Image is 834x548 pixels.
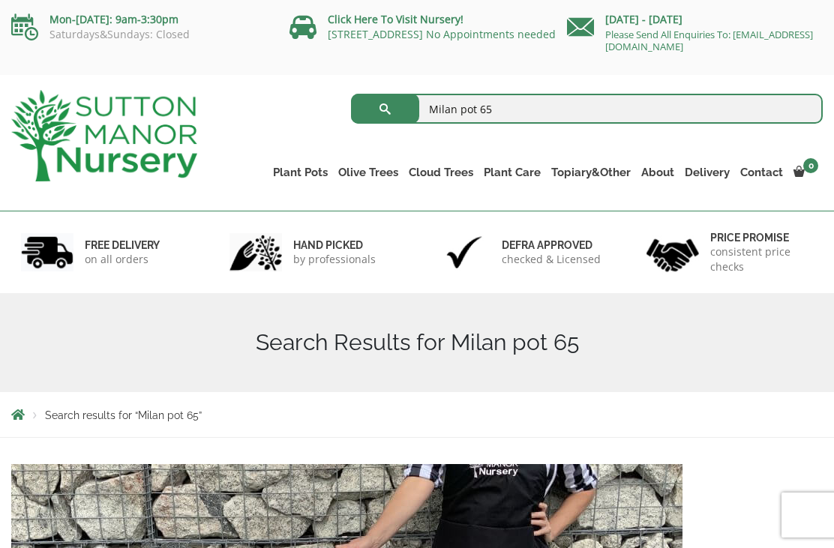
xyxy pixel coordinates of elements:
[788,162,823,183] a: 0
[605,28,813,53] a: Please Send All Enquiries To: [EMAIL_ADDRESS][DOMAIN_NAME]
[229,233,282,271] img: 2.jpg
[268,162,333,183] a: Plant Pots
[11,10,267,28] p: Mon-[DATE]: 9am-3:30pm
[567,10,823,28] p: [DATE] - [DATE]
[636,162,679,183] a: About
[333,162,403,183] a: Olive Trees
[646,229,699,275] img: 4.jpg
[293,238,376,252] h6: hand picked
[710,231,813,244] h6: Price promise
[11,329,823,356] h1: Search Results for Milan pot 65
[45,409,202,421] span: Search results for “Milan pot 65”
[710,244,813,274] p: consistent price checks
[546,162,636,183] a: Topiary&Other
[11,409,823,421] nav: Breadcrumbs
[502,252,601,267] p: checked & Licensed
[478,162,546,183] a: Plant Care
[679,162,735,183] a: Delivery
[403,162,478,183] a: Cloud Trees
[21,233,73,271] img: 1.jpg
[293,252,376,267] p: by professionals
[351,94,823,124] input: Search...
[328,12,463,26] a: Click Here To Visit Nursery!
[438,233,490,271] img: 3.jpg
[328,27,556,41] a: [STREET_ADDRESS] No Appointments needed
[11,28,267,40] p: Saturdays&Sundays: Closed
[85,252,160,267] p: on all orders
[502,238,601,252] h6: Defra approved
[85,238,160,252] h6: FREE DELIVERY
[803,158,818,173] span: 0
[735,162,788,183] a: Contact
[11,90,197,181] img: logo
